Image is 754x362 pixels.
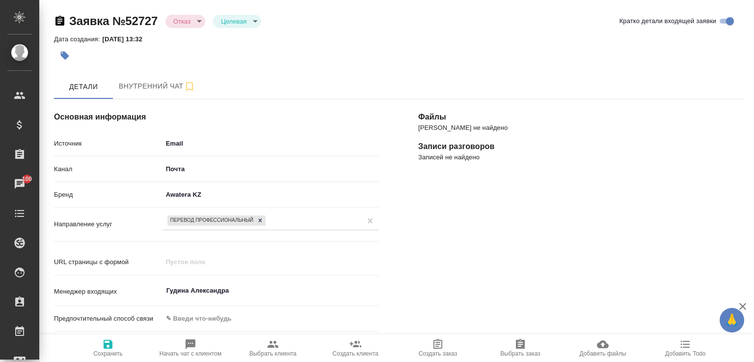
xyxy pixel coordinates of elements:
[165,15,205,28] div: Отказ
[418,123,743,133] p: [PERSON_NAME] не найдено
[249,350,296,357] span: Выбрать клиента
[162,310,379,327] div: ✎ Введи что-нибудь
[167,215,255,226] div: Перевод Профессиональный
[67,334,149,362] button: Сохранить
[54,45,76,66] button: Добавить тэг
[162,161,379,178] div: Почта
[644,334,727,362] button: Добавить Todo
[314,334,397,362] button: Создать клиента
[500,350,540,357] span: Выбрать заказ
[619,16,716,26] span: Кратко детали входящей заявки
[54,219,162,229] p: Направление услуг
[54,287,162,297] p: Менеджер входящих
[418,152,743,162] p: Записей не найдено
[54,35,102,43] p: Дата создания:
[54,164,162,174] p: Канал
[720,308,744,332] button: 🙏
[170,17,193,26] button: Отказ
[2,172,37,196] a: 100
[54,139,162,149] p: Источник
[162,186,379,203] div: Awatera KZ
[218,17,249,26] button: Целевая
[562,334,644,362] button: Добавить файлы
[332,350,378,357] span: Создать клиента
[418,141,743,152] h4: Записи разговоров
[162,135,379,152] div: Email
[69,14,158,28] a: Заявка №52727
[166,314,367,324] div: ✎ Введи что-нибудь
[419,350,458,357] span: Создать заказ
[54,314,162,324] p: Предпочтительный способ связи
[119,80,195,92] span: Внутренний чат
[397,334,479,362] button: Создать заказ
[149,334,232,362] button: Начать чат с клиентом
[418,111,743,123] h4: Файлы
[54,190,162,200] p: Бренд
[54,257,162,267] p: URL страницы с формой
[213,15,261,28] div: Отказ
[54,111,379,123] h4: Основная информация
[16,174,38,184] span: 100
[374,290,376,292] button: Open
[102,35,150,43] p: [DATE] 13:32
[162,255,379,269] input: Пустое поле
[232,334,314,362] button: Выбрать клиента
[54,15,66,27] button: Скопировать ссылку
[60,81,107,93] span: Детали
[184,81,195,92] svg: Подписаться
[160,350,221,357] span: Начать чат с клиентом
[724,310,740,331] span: 🙏
[93,350,123,357] span: Сохранить
[479,334,562,362] button: Выбрать заказ
[665,350,705,357] span: Добавить Todo
[579,350,626,357] span: Добавить файлы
